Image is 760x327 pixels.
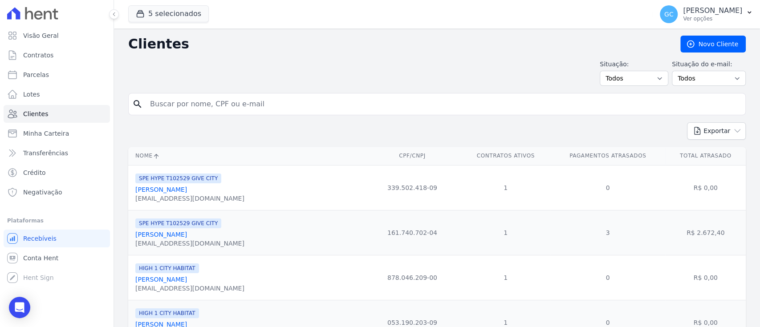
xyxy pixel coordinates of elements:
[364,210,461,255] td: 161.740.702-04
[665,147,746,165] th: Total Atrasado
[683,15,742,22] p: Ver opções
[653,2,760,27] button: GC [PERSON_NAME] Ver opções
[135,263,199,273] span: HIGH 1 CITY HABITAT
[665,165,746,210] td: R$ 0,00
[680,36,746,52] a: Novo Cliente
[550,147,665,165] th: Pagamentos Atrasados
[135,284,244,293] div: [EMAIL_ADDRESS][DOMAIN_NAME]
[23,129,69,138] span: Minha Carteira
[683,6,742,15] p: [PERSON_NAME]
[23,254,58,262] span: Conta Hent
[4,46,110,64] a: Contratos
[135,239,244,248] div: [EMAIL_ADDRESS][DOMAIN_NAME]
[23,188,62,197] span: Negativação
[135,194,244,203] div: [EMAIL_ADDRESS][DOMAIN_NAME]
[145,95,742,113] input: Buscar por nome, CPF ou e-mail
[4,183,110,201] a: Negativação
[23,234,57,243] span: Recebíveis
[550,255,665,300] td: 0
[9,297,30,318] div: Open Intercom Messenger
[364,147,461,165] th: CPF/CNPJ
[364,165,461,210] td: 339.502.418-09
[135,186,187,193] a: [PERSON_NAME]
[23,31,59,40] span: Visão Geral
[4,144,110,162] a: Transferências
[23,168,46,177] span: Crédito
[665,255,746,300] td: R$ 0,00
[135,276,187,283] a: [PERSON_NAME]
[4,230,110,247] a: Recebíveis
[550,210,665,255] td: 3
[664,11,674,17] span: GC
[128,147,364,165] th: Nome
[461,147,550,165] th: Contratos Ativos
[23,109,48,118] span: Clientes
[128,5,209,22] button: 5 selecionados
[461,255,550,300] td: 1
[135,218,221,228] span: SPE HYPE T102529 GIVE CITY
[23,90,40,99] span: Lotes
[23,70,49,79] span: Parcelas
[461,165,550,210] td: 1
[128,36,666,52] h2: Clientes
[665,210,746,255] td: R$ 2.672,40
[461,210,550,255] td: 1
[135,308,199,318] span: HIGH 1 CITY HABITAT
[23,149,68,157] span: Transferências
[4,85,110,103] a: Lotes
[4,249,110,267] a: Conta Hent
[4,27,110,44] a: Visão Geral
[550,165,665,210] td: 0
[132,99,143,109] i: search
[600,60,668,69] label: Situação:
[672,60,746,69] label: Situação do e-mail:
[4,105,110,123] a: Clientes
[23,51,53,60] span: Contratos
[4,66,110,84] a: Parcelas
[4,164,110,182] a: Crédito
[135,174,221,183] span: SPE HYPE T102529 GIVE CITY
[7,215,106,226] div: Plataformas
[135,231,187,238] a: [PERSON_NAME]
[4,125,110,142] a: Minha Carteira
[364,255,461,300] td: 878.046.209-00
[687,122,746,140] button: Exportar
